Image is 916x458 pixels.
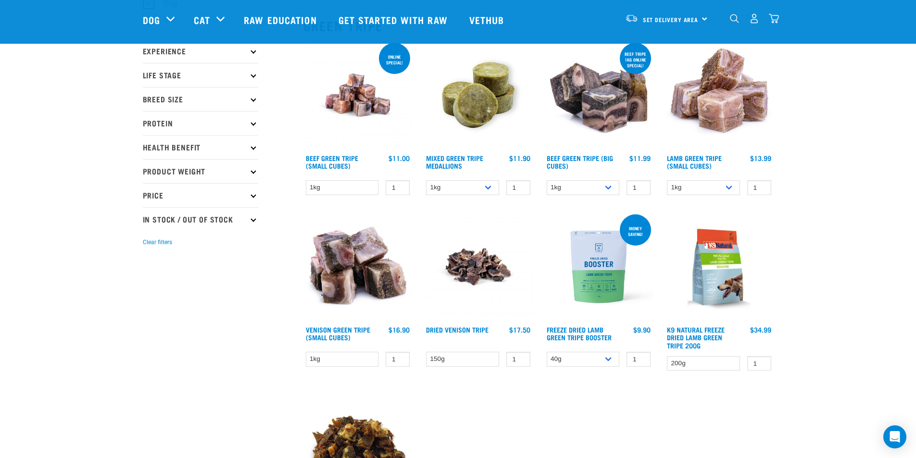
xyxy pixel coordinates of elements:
a: Lamb Green Tripe (Small Cubes) [667,156,722,167]
a: Venison Green Tripe (Small Cubes) [306,328,370,339]
img: Mixed Green Tripe [424,41,533,150]
input: 1 [627,180,651,195]
div: $13.99 [750,154,771,162]
div: $11.90 [509,154,530,162]
div: $16.90 [389,326,410,334]
div: ONLINE SPECIAL! [379,50,410,70]
span: Set Delivery Area [643,18,699,21]
a: Get started with Raw [329,0,460,39]
input: 1 [386,352,410,367]
img: 1133 Green Tripe Lamb Small Cubes 01 [665,41,774,150]
input: 1 [627,352,651,367]
button: Clear filters [143,238,172,247]
div: $11.00 [389,154,410,162]
a: Cat [194,12,210,27]
input: 1 [386,180,410,195]
p: Breed Size [143,87,258,111]
a: Freeze Dried Lamb Green Tripe Booster [547,328,612,339]
a: Beef Green Tripe (Big Cubes) [547,156,613,167]
img: user.png [749,13,759,24]
img: home-icon@2x.png [769,13,779,24]
img: Dried Vension Tripe 1691 [424,212,533,322]
div: Beef tripe 1kg online special! [620,47,651,73]
img: van-moving.png [625,14,638,23]
div: $17.50 [509,326,530,334]
div: $11.99 [629,154,651,162]
input: 1 [506,180,530,195]
p: Life Stage [143,63,258,87]
div: $9.90 [633,326,651,334]
a: K9 Natural Freeze Dried Lamb Green Tripe 200g [667,328,725,347]
a: Mixed Green Tripe Medallions [426,156,483,167]
div: Money saving! [620,221,651,241]
p: Experience [143,39,258,63]
a: Dried Venison Tripe [426,328,489,331]
img: Beef Tripe Bites 1634 [303,41,413,150]
p: Price [143,183,258,207]
p: In Stock / Out Of Stock [143,207,258,231]
a: Vethub [460,0,516,39]
p: Protein [143,111,258,135]
div: $34.99 [750,326,771,334]
img: 1079 Green Tripe Venison 01 [303,212,413,322]
input: 1 [506,352,530,367]
a: Raw Education [234,0,328,39]
a: Beef Green Tripe (Small Cubes) [306,156,358,167]
a: Dog [143,12,160,27]
input: 1 [747,180,771,195]
img: home-icon-1@2x.png [730,14,739,23]
p: Product Weight [143,159,258,183]
p: Health Benefit [143,135,258,159]
div: Open Intercom Messenger [883,425,906,448]
input: 1 [747,356,771,371]
img: K9 Square [665,212,774,322]
img: Freeze Dried Lamb Green Tripe [544,212,653,322]
img: 1044 Green Tripe Beef [544,41,653,150]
